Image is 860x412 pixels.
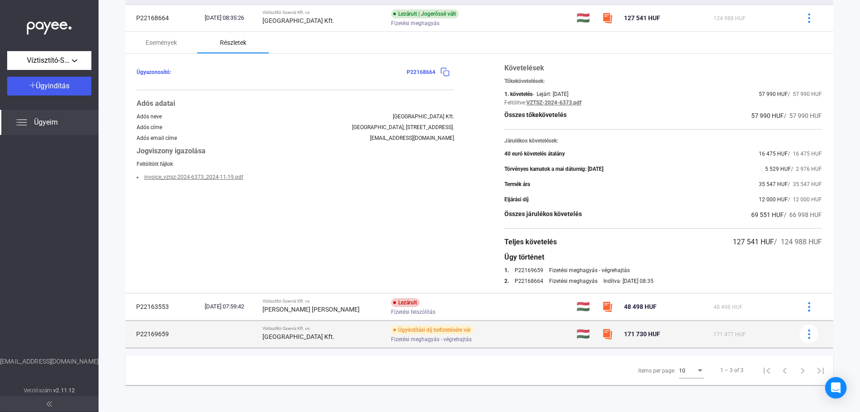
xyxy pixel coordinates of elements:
div: Eljárási díj [504,196,529,203]
button: Ügyindítás [7,77,91,95]
td: P22168664 [125,4,201,31]
span: 57 990 HUF [751,112,784,119]
div: 40 euró követelés átalány [504,151,565,157]
div: Adós neve [137,113,162,120]
img: more-blue [804,13,814,23]
span: 48 498 HUF [714,304,743,310]
span: / 57 990 HUF [784,112,822,119]
img: list.svg [16,117,27,128]
button: copy-blue [435,63,454,82]
div: Teljes követelés [504,237,557,247]
span: 10 [679,368,685,374]
span: 5 529 HUF [765,166,791,172]
span: Ügyindítás [36,82,69,90]
strong: v2.11.12 [53,387,75,394]
td: 🇭🇺 [573,321,598,347]
td: P22163553 [125,293,201,320]
span: 57 990 HUF [759,91,788,97]
td: 🇭🇺 [573,293,598,320]
div: 1. követelés [504,91,533,97]
span: Fizetési felszólítás [391,307,435,317]
div: [DATE] 08:35:26 [205,13,255,22]
span: 35 547 HUF [759,181,788,187]
button: Last page [812,361,830,379]
div: Részletek [220,37,246,48]
div: [GEOGRAPHIC_DATA], [STREET_ADDRESS]. [352,124,454,130]
div: Items per page: [638,365,675,376]
div: Adós email címe [137,135,177,141]
button: more-blue [800,9,818,27]
div: Víztisztító-Szervíz Kft. vs [262,326,384,331]
td: 🇭🇺 [573,4,598,31]
div: Események [146,37,177,48]
span: 69 551 HUF [751,211,784,218]
span: Fizetési meghagyás - végrehajtás [391,334,472,345]
img: copy-blue [440,67,450,77]
span: 171 477 HUF [714,331,746,338]
span: 124 988 HUF [714,15,746,22]
div: Feltöltve: [504,100,526,106]
strong: [PERSON_NAME] [PERSON_NAME] [262,306,360,313]
div: Víztisztító-Szervíz Kft. vs [262,10,384,15]
span: P22168664 [407,69,435,75]
div: Követelések [504,63,822,74]
div: - Lejárt: [DATE] [533,91,568,97]
span: 16 475 HUF [759,151,788,157]
div: Törvényes kamatok a mai dátumig: [DATE] [504,166,603,172]
span: 48 498 HUF [624,303,657,310]
div: Jogviszony igazolása [137,146,454,156]
div: Járulékos követelések: [504,138,822,144]
div: Összes tőkekövetelés [504,110,567,121]
img: arrow-double-left-grey.svg [47,401,52,407]
img: more-blue [804,302,814,312]
strong: [GEOGRAPHIC_DATA] Kft. [262,333,335,340]
span: / 16 475 HUF [788,151,822,157]
div: Tőkekövetelések: [504,78,822,84]
td: P22169659 [125,321,201,347]
span: / 124 988 HUF [774,238,822,246]
img: szamlazzhu-mini [602,301,613,312]
img: more-blue [804,330,814,339]
button: more-blue [800,297,818,316]
span: / 57 990 HUF [788,91,822,97]
span: Ügyazonosító: [137,69,171,75]
div: 2. [504,278,509,284]
span: Víztisztító-Szervíz Kft. [27,55,72,66]
span: Ügyeim [34,117,58,128]
a: P22168664 [515,278,543,284]
div: Ügy történet [504,252,822,263]
span: / 12 000 HUF [788,196,822,203]
button: Next page [794,361,812,379]
button: First page [758,361,776,379]
a: invoice_vztsz-2024-6373_2024-11-19.pdf [144,174,243,180]
strong: [GEOGRAPHIC_DATA] Kft. [262,17,335,24]
img: plus-white.svg [30,82,36,88]
button: more-blue [800,325,818,343]
div: Víztisztító-Szervíz Kft. vs [262,299,384,304]
img: szamlazzhu-mini [602,329,613,339]
div: [EMAIL_ADDRESS][DOMAIN_NAME] [370,135,454,141]
div: [GEOGRAPHIC_DATA] Kft. [393,113,454,120]
div: Adós adatai [137,98,454,109]
div: Lezárult | Jogerőssé vált [391,9,459,18]
div: Adós címe [137,124,162,130]
span: 12 000 HUF [759,196,788,203]
span: 127 541 HUF [624,14,660,22]
div: Lezárult [391,298,420,307]
div: Termék ára [504,181,530,187]
img: white-payee-white-dot.svg [27,17,72,35]
div: Ügyindítási díj befizetésére vár [391,325,473,334]
div: 1 – 3 of 3 [720,365,744,376]
div: Fizetési meghagyás [549,278,598,284]
button: Víztisztító-Szervíz Kft. [7,51,91,70]
span: / 66 998 HUF [784,211,822,218]
button: Previous page [776,361,794,379]
span: Fizetési meghagyás [391,18,439,29]
img: szamlazzhu-mini [602,13,613,23]
div: Fizetési meghagyás - végrehajtás [549,267,630,273]
div: 1. [504,267,509,273]
a: P22169659 [515,267,543,273]
span: / 35 547 HUF [788,181,822,187]
div: Open Intercom Messenger [825,377,847,399]
div: [DATE] 07:59:42 [205,302,255,311]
